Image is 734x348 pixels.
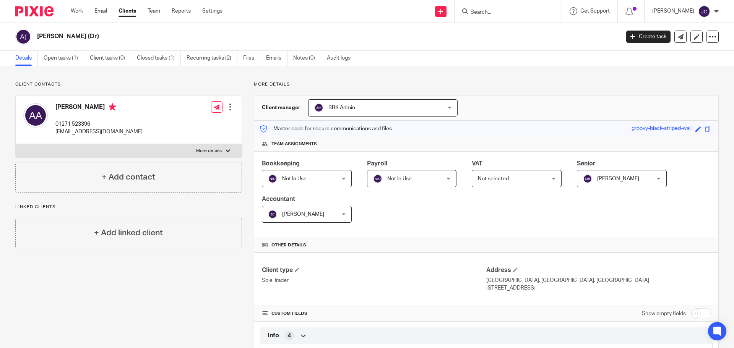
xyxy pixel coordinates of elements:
img: svg%3E [23,103,48,128]
a: Email [94,7,107,15]
h3: Client manager [262,104,300,112]
span: Accountant [262,196,295,202]
img: svg%3E [373,174,382,183]
a: Reports [172,7,191,15]
i: Primary [109,103,116,111]
p: Sole Trader [262,277,486,284]
p: [EMAIL_ADDRESS][DOMAIN_NAME] [55,128,143,136]
p: [PERSON_NAME] [652,7,694,15]
span: Not selected [478,176,509,181]
p: More details [254,81,719,87]
a: Team [148,7,160,15]
img: svg%3E [268,210,277,219]
a: Open tasks (1) [44,51,84,66]
span: Other details [271,242,306,248]
span: Info [268,332,279,340]
img: svg%3E [698,5,710,18]
img: svg%3E [583,174,592,183]
label: Show empty fields [642,310,686,317]
span: Team assignments [271,141,317,147]
p: Client contacts [15,81,242,87]
a: Create task [626,31,671,43]
span: 4 [288,332,291,340]
a: Work [71,7,83,15]
a: Details [15,51,38,66]
span: Not In Use [387,176,412,181]
span: VAT [472,160,482,167]
span: Bookkeeping [262,160,300,167]
a: Files [243,51,260,66]
p: Linked clients [15,204,242,210]
img: Pixie [15,6,54,16]
h4: Client type [262,266,486,274]
h2: [PERSON_NAME] (Dr) [37,32,499,40]
a: Audit logs [327,51,356,66]
a: Recurring tasks (2) [187,51,237,66]
div: groovy-black-striped-wall [632,125,692,133]
p: [GEOGRAPHIC_DATA], [GEOGRAPHIC_DATA], [GEOGRAPHIC_DATA] [486,277,711,284]
h4: + Add contact [102,171,155,183]
span: Not In Use [282,176,307,181]
img: svg%3E [15,29,31,45]
h4: CUSTOM FIELDS [262,311,486,317]
a: Closed tasks (1) [137,51,181,66]
a: Clients [119,7,136,15]
a: Notes (0) [293,51,321,66]
h4: Address [486,266,711,274]
h4: [PERSON_NAME] [55,103,143,113]
span: BBK Admin [328,105,355,110]
span: Payroll [367,160,387,167]
p: More details [196,148,222,154]
span: [PERSON_NAME] [597,176,639,181]
span: [PERSON_NAME] [282,212,324,217]
a: Settings [202,7,222,15]
input: Search [470,9,539,16]
span: Senior [577,160,596,167]
p: 01271 523396 [55,120,143,128]
a: Emails [266,51,287,66]
span: Get Support [580,8,610,14]
p: Master code for secure communications and files [260,125,392,133]
img: svg%3E [314,103,323,112]
p: [STREET_ADDRESS] [486,284,711,292]
a: Client tasks (0) [90,51,131,66]
h4: + Add linked client [94,227,163,239]
img: svg%3E [268,174,277,183]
